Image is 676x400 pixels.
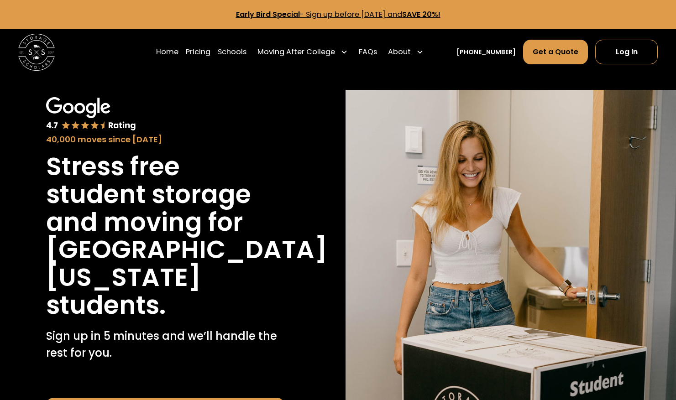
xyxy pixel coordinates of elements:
[236,9,440,20] a: Early Bird Special- Sign up before [DATE] andSAVE 20%!
[46,236,327,291] h1: [GEOGRAPHIC_DATA][US_STATE]
[18,34,55,70] img: Storage Scholars main logo
[523,40,588,64] a: Get a Quote
[46,97,136,131] img: Google 4.7 star rating
[384,39,427,65] div: About
[456,47,516,57] a: [PHONE_NUMBER]
[218,39,246,65] a: Schools
[156,39,178,65] a: Home
[186,39,210,65] a: Pricing
[46,291,166,319] h1: students.
[595,40,657,64] a: Log In
[46,133,284,145] div: 40,000 moves since [DATE]
[46,153,284,236] h1: Stress free student storage and moving for
[359,39,377,65] a: FAQs
[236,9,300,20] strong: Early Bird Special
[254,39,351,65] div: Moving After College
[402,9,440,20] strong: SAVE 20%!
[46,328,284,361] p: Sign up in 5 minutes and we’ll handle the rest for you.
[388,47,411,57] div: About
[257,47,335,57] div: Moving After College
